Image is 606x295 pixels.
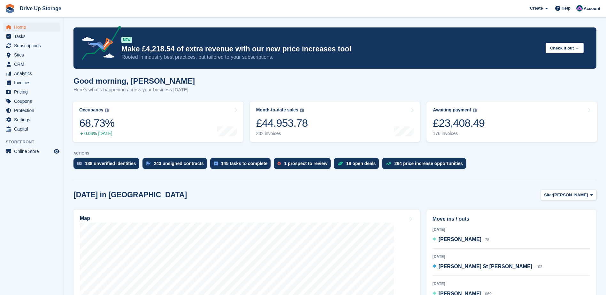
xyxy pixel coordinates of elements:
span: [PERSON_NAME] [553,192,588,198]
h2: Move ins / outs [433,215,590,223]
a: 264 price increase opportunities [382,158,469,172]
a: 1 prospect to review [274,158,334,172]
img: icon-info-grey-7440780725fd019a000dd9b08b2336e03edf1995a4989e88bcd33f0948082b44.svg [300,109,304,112]
div: [DATE] [433,254,590,260]
img: price-adjustments-announcement-icon-8257ccfd72463d97f412b2fc003d46551f7dbcb40ab6d574587a9cd5c0d94... [76,26,121,62]
a: menu [3,125,60,133]
img: stora-icon-8386f47178a22dfd0bd8f6a31ec36ba5ce8667c1dd55bd0f319d3a0aa187defe.svg [5,4,15,13]
a: Drive Up Storage [17,3,64,14]
span: Storefront [6,139,64,145]
a: menu [3,50,60,59]
a: menu [3,147,60,156]
a: menu [3,106,60,115]
a: Awaiting payment £23,408.49 176 invoices [426,102,597,142]
div: 68.73% [79,117,114,130]
h2: [DATE] in [GEOGRAPHIC_DATA] [73,191,187,199]
span: Settings [14,115,52,124]
a: menu [3,97,60,106]
span: Analytics [14,69,52,78]
p: ACTIONS [73,151,596,155]
span: Protection [14,106,52,115]
a: [PERSON_NAME] 78 [433,236,489,244]
h1: Good morning, [PERSON_NAME] [73,77,195,85]
a: menu [3,23,60,32]
div: [DATE] [433,281,590,287]
div: 332 invoices [256,131,308,136]
img: contract_signature_icon-13c848040528278c33f63329250d36e43548de30e8caae1d1a13099fd9432cc5.svg [146,162,151,165]
span: Help [562,5,571,11]
div: Occupancy [79,107,103,113]
a: menu [3,87,60,96]
button: Site: [PERSON_NAME] [541,190,596,200]
p: Make £4,218.54 of extra revenue with our new price increases tool [121,44,541,54]
img: verify_identity-adf6edd0f0f0b5bbfe63781bf79b02c33cf7c696d77639b501bdc392416b5a36.svg [77,162,82,165]
div: £44,953.78 [256,117,308,130]
span: Invoices [14,78,52,87]
img: task-75834270c22a3079a89374b754ae025e5fb1db73e45f91037f5363f120a921f8.svg [214,162,218,165]
a: menu [3,32,60,41]
h2: Map [80,216,90,221]
div: 188 unverified identities [85,161,136,166]
a: [PERSON_NAME] St [PERSON_NAME] 103 [433,263,542,271]
div: 243 unsigned contracts [154,161,204,166]
span: Subscriptions [14,41,52,50]
img: icon-info-grey-7440780725fd019a000dd9b08b2336e03edf1995a4989e88bcd33f0948082b44.svg [105,109,109,112]
div: 264 price increase opportunities [394,161,463,166]
div: 176 invoices [433,131,485,136]
span: Online Store [14,147,52,156]
span: Sites [14,50,52,59]
div: 0.04% [DATE] [79,131,114,136]
a: Month-to-date sales £44,953.78 332 invoices [250,102,420,142]
span: Tasks [14,32,52,41]
a: menu [3,69,60,78]
span: Coupons [14,97,52,106]
p: Here's what's happening across your business [DATE] [73,86,195,94]
p: Rooted in industry best practices, but tailored to your subscriptions. [121,54,541,61]
div: Awaiting payment [433,107,471,113]
img: deal-1b604bf984904fb50ccaf53a9ad4b4a5d6e5aea283cecdc64d6e3604feb123c2.svg [338,161,343,166]
span: Site: [544,192,553,198]
a: 18 open deals [334,158,382,172]
span: 78 [485,238,489,242]
div: 1 prospect to review [284,161,327,166]
a: menu [3,41,60,50]
span: CRM [14,60,52,69]
span: [PERSON_NAME] [439,237,481,242]
div: £23,408.49 [433,117,485,130]
div: 145 tasks to complete [221,161,268,166]
a: 243 unsigned contracts [142,158,210,172]
div: [DATE] [433,227,590,232]
span: Pricing [14,87,52,96]
div: NEW [121,37,132,43]
a: menu [3,60,60,69]
span: Home [14,23,52,32]
span: Create [530,5,543,11]
button: Check it out → [546,43,584,53]
img: Andy [576,5,583,11]
img: prospect-51fa495bee0391a8d652442698ab0144808aea92771e9ea1ae160a38d050c398.svg [278,162,281,165]
span: Account [584,5,600,12]
img: icon-info-grey-7440780725fd019a000dd9b08b2336e03edf1995a4989e88bcd33f0948082b44.svg [473,109,477,112]
a: 145 tasks to complete [210,158,274,172]
div: 18 open deals [346,161,376,166]
a: menu [3,78,60,87]
a: 188 unverified identities [73,158,142,172]
img: price_increase_opportunities-93ffe204e8149a01c8c9dc8f82e8f89637d9d84a8eef4429ea346261dce0b2c0.svg [386,162,391,165]
span: Capital [14,125,52,133]
div: Month-to-date sales [256,107,298,113]
a: Preview store [53,147,60,155]
a: Occupancy 68.73% 0.04% [DATE] [73,102,243,142]
a: menu [3,115,60,124]
span: 103 [536,265,542,269]
span: [PERSON_NAME] St [PERSON_NAME] [439,264,532,269]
